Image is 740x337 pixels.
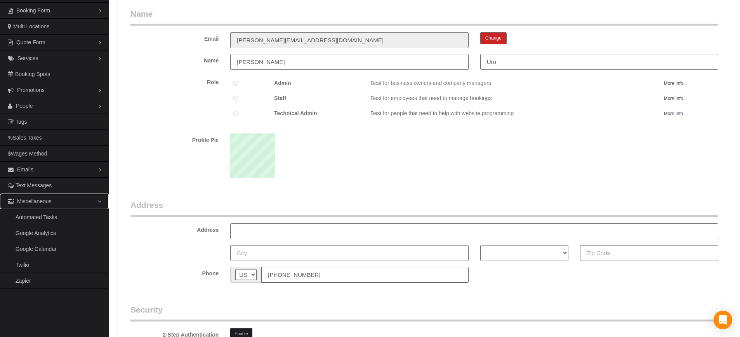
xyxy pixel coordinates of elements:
label: Phone [125,267,224,277]
input: First Name [230,54,468,70]
span: People [16,103,33,109]
label: Profile Pic [125,133,224,144]
span: Wages Method [11,150,47,157]
td: Best for business owners and company managers [367,76,661,91]
span: Sales Taxes [12,135,42,141]
a: More info... [664,111,687,116]
input: City [230,245,468,261]
span: Emails [17,166,33,173]
strong: Admin [274,80,291,86]
span: Miscellaneous [17,198,52,204]
span: Booking Form [16,7,50,14]
td: Best for employees that need to manage bookings [367,91,661,106]
input: Zip Code [580,245,718,261]
label: Name [125,54,224,64]
label: Address [125,223,224,234]
a: More info... [664,96,687,101]
span: Multi Locations [13,23,49,29]
legend: Name [130,8,718,26]
legend: Address [130,199,718,217]
div: Open Intercom Messenger [714,311,732,329]
button: Change [480,32,507,44]
span: Services [17,55,38,61]
legend: Security [130,304,718,321]
label: Email [125,32,224,43]
td: Best for people that need to help with website programming [367,106,661,121]
span: Promotions [17,87,45,93]
b: Technical Admin [274,110,317,116]
div: You must be a Technical Admin or Admin to perform these actions. [125,76,724,128]
span: Booking Spots [15,71,50,77]
span: Text Messages [16,182,52,188]
label: Role [125,76,224,86]
a: More info... [664,81,687,86]
input: Last Name [480,54,718,70]
span: Quote Form [16,39,45,45]
input: Phone [261,267,468,283]
span: Tags [16,119,27,125]
strong: Staff [274,95,286,101]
